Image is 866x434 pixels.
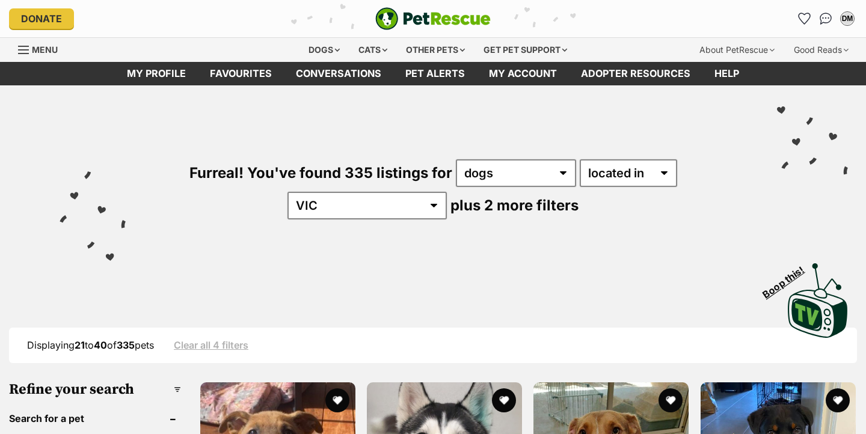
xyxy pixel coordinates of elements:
[284,62,393,85] a: conversations
[9,8,74,29] a: Donate
[398,38,473,62] div: Other pets
[838,9,857,28] button: My account
[393,62,477,85] a: Pet alerts
[475,38,576,62] div: Get pet support
[569,62,702,85] a: Adopter resources
[794,9,857,28] ul: Account quick links
[27,339,154,351] span: Displaying to of pets
[375,7,491,30] img: logo-e224e6f780fb5917bec1dbf3a21bbac754714ae5b6737aabdf751b685950b380.svg
[32,44,58,55] span: Menu
[761,257,816,300] span: Boop this!
[350,38,396,62] div: Cats
[198,62,284,85] a: Favourites
[492,388,516,412] button: favourite
[9,381,181,398] h3: Refine your search
[174,340,248,350] a: Clear all 4 filters
[18,38,66,60] a: Menu
[788,252,848,340] a: Boop this!
[788,263,848,338] img: PetRescue TV logo
[75,339,85,351] strong: 21
[300,38,348,62] div: Dogs
[117,339,135,351] strong: 335
[841,13,853,25] div: DM
[702,62,751,85] a: Help
[820,13,832,25] img: chat-41dd97257d64d25036548639549fe6c8038ab92f7586957e7f3b1b290dea8141.svg
[785,38,857,62] div: Good Reads
[189,164,452,182] span: Furreal! You've found 335 listings for
[9,413,181,424] header: Search for a pet
[816,9,835,28] a: Conversations
[450,197,579,214] span: plus 2 more filters
[325,388,349,412] button: favourite
[691,38,783,62] div: About PetRescue
[375,7,491,30] a: PetRescue
[94,339,107,351] strong: 40
[477,62,569,85] a: My account
[659,388,683,412] button: favourite
[794,9,814,28] a: Favourites
[115,62,198,85] a: My profile
[826,388,850,412] button: favourite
